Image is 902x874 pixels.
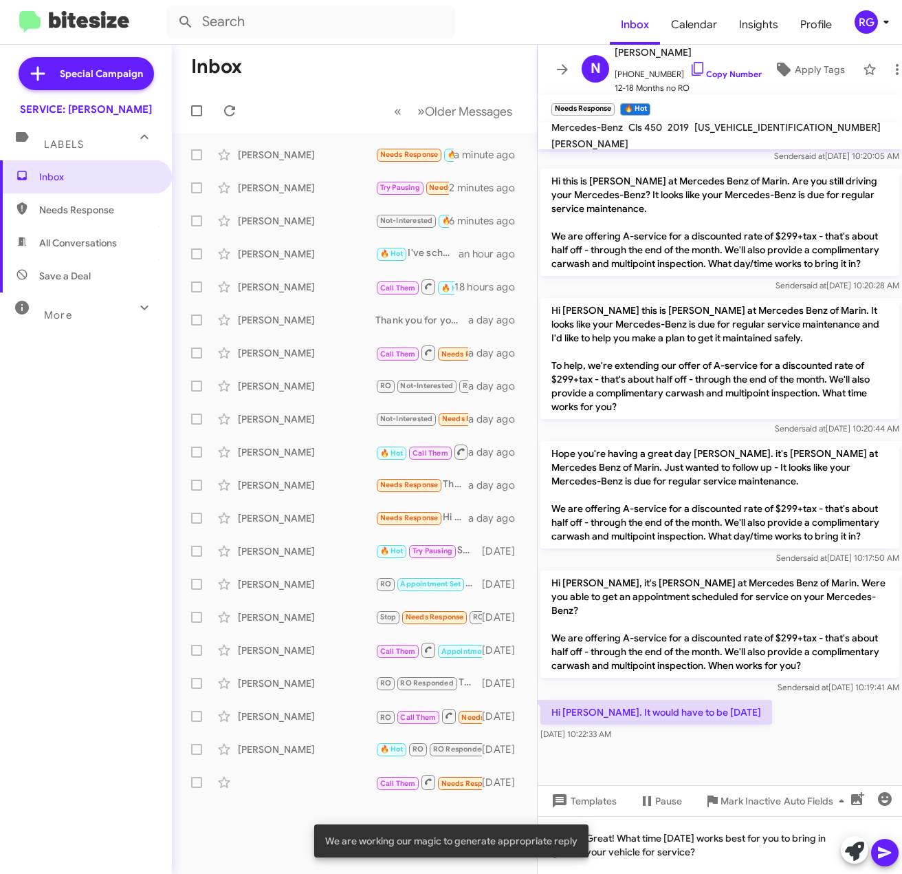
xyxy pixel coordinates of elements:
div: Thank you . [375,641,482,659]
p: Hi [PERSON_NAME] this is [PERSON_NAME] at Mercedes Benz of Marin. It looks like your Mercedes-Ben... [540,298,899,419]
span: 🔥 Hot [380,546,404,555]
span: Not-Interested [380,414,433,423]
div: [PERSON_NAME] [238,511,375,525]
div: Inbound Call [375,774,482,791]
div: RG [855,10,878,34]
span: Needs Response [380,150,439,159]
span: Needs Response [39,203,156,217]
div: a day ago [468,313,526,327]
div: Ok. Will let you know [375,278,454,295]
span: Sender [DATE] 10:20:05 AM [774,151,899,161]
span: [PERSON_NAME] [551,138,628,150]
span: Call Them [380,647,416,656]
div: [PERSON_NAME] [238,544,375,558]
small: 🔥 Hot [620,103,650,116]
div: [PERSON_NAME] [238,710,375,723]
div: Hi Bong, we do have a coupon on our website that I can honor for $100.00 off brake pad & rotor re... [375,213,449,228]
div: Inbound Call [375,707,482,725]
a: Copy Number [690,69,762,79]
div: I need to get back to you [375,180,449,195]
span: 🔥 Hot [448,150,471,159]
div: a day ago [468,412,526,426]
span: Try Pausing [412,546,452,555]
span: Inbox [39,170,156,184]
span: Auto Fields [784,789,850,813]
div: Hi [PERSON_NAME]. It would have to be [DATE] [375,147,454,162]
span: 🔥 Hot [380,249,404,258]
button: Templates [538,789,628,813]
small: Needs Response [551,103,615,116]
span: [US_VEHICLE_IDENTIFICATION_NUMBER] [694,121,881,134]
a: Special Campaign [19,57,154,90]
span: Needs Response [380,480,439,489]
span: RO [380,381,391,390]
span: Save a Deal [39,269,91,283]
div: [PERSON_NAME] [238,346,375,360]
div: [PERSON_NAME] [238,643,375,657]
span: More [44,309,72,321]
span: Needs Response [380,513,439,522]
div: Hi [PERSON_NAME]...they said I could be picked up from the airport [DATE]? My flight comes in at ... [375,609,482,625]
span: 🔥 Hot [442,216,465,225]
div: [DATE] [482,776,526,789]
span: said at [804,682,828,692]
span: 12-18 Months no RO [615,81,762,95]
div: [PERSON_NAME] [238,148,375,162]
div: [DATE] [482,710,526,723]
span: Templates [549,789,617,813]
div: a day ago [468,478,526,492]
input: Search [166,6,455,39]
span: RO Responded [433,745,486,754]
div: My car is not yet in need of service. Check in your records. [375,378,468,394]
button: Previous [386,97,410,125]
div: a minute ago [454,148,526,162]
span: Try Pausing [380,183,420,192]
span: Needs Response [442,414,500,423]
button: Next [409,97,520,125]
a: Insights [728,5,789,45]
div: Thank you for your response! Feel free to reach out when you're ready to schedule your service ap... [375,313,468,327]
span: Call Them [380,779,416,788]
span: Needs Response [406,612,464,621]
div: [PERSON_NAME] [238,577,375,591]
span: Mark Inactive [720,789,781,813]
span: Needs Response [441,350,500,359]
span: Call Them [412,449,448,458]
p: Hi [PERSON_NAME]. It would have to be [DATE] [540,700,772,725]
span: Needs Response [441,779,500,788]
div: a day ago [468,445,526,459]
span: Call Them [380,350,416,359]
div: [PERSON_NAME] [238,247,375,261]
span: » [417,103,425,120]
div: [PERSON_NAME] [238,181,375,195]
span: 🔥 Hot [380,745,404,754]
span: Pause [655,789,682,813]
a: Calendar [660,5,728,45]
span: RO [473,612,484,621]
span: Stop [380,612,397,621]
span: Profile [789,5,843,45]
div: [PERSON_NAME] [238,478,375,492]
div: [PERSON_NAME] [238,280,375,294]
div: Thank you for your feedback! If you need any further assistance with your vehicle or scheduling m... [375,675,482,691]
span: Sender [DATE] 10:17:50 AM [776,553,899,563]
div: 6 minutes ago [449,214,526,228]
div: The car is not due for service yet, but thanks for contacting me. [375,477,468,493]
span: said at [802,280,826,290]
div: [DATE] [482,643,526,657]
button: Auto Fields [773,789,861,813]
div: Could you please call me? [375,443,468,460]
span: Labels [44,138,84,151]
div: [PERSON_NAME] [238,610,375,624]
div: [DATE] [482,743,526,756]
div: [PERSON_NAME] [238,214,375,228]
span: RO [380,713,391,722]
div: Great! What time [DATE] works best for you to bring in your vehicle for service? [538,816,902,874]
span: Appointment Set [441,647,502,656]
div: an hour ago [459,247,526,261]
span: RO [380,579,391,588]
span: Not-Interested [380,216,433,225]
button: Pause [628,789,693,813]
span: RO Responded [400,679,453,688]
